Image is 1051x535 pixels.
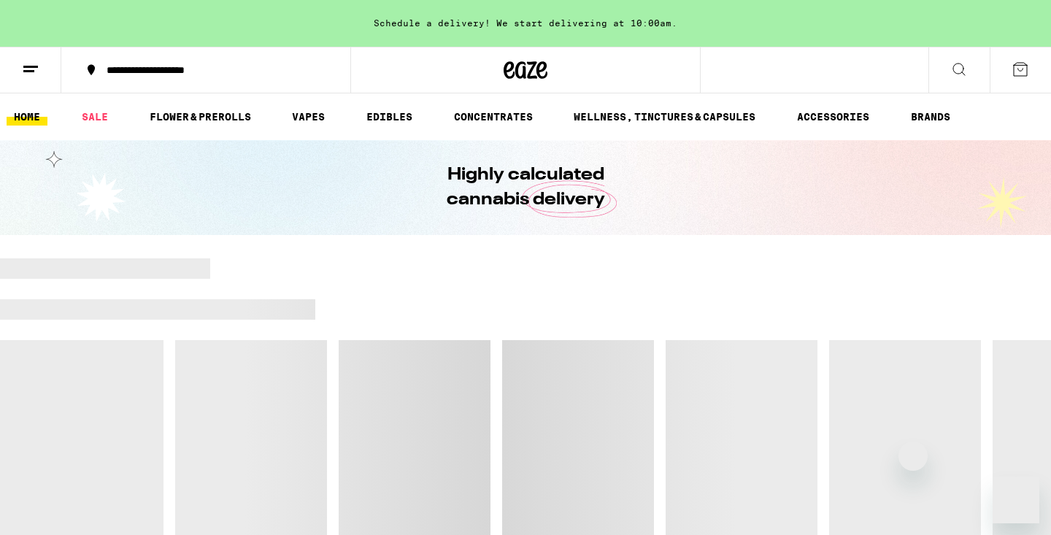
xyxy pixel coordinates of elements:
a: HOME [7,108,47,126]
a: CONCENTRATES [447,108,540,126]
a: WELLNESS, TINCTURES & CAPSULES [566,108,763,126]
a: EDIBLES [359,108,420,126]
a: SALE [74,108,115,126]
a: BRANDS [904,108,958,126]
iframe: Close message [898,442,928,471]
a: FLOWER & PREROLLS [142,108,258,126]
a: VAPES [285,108,332,126]
h1: Highly calculated cannabis delivery [405,163,646,212]
a: ACCESSORIES [790,108,877,126]
iframe: Button to launch messaging window [993,477,1039,523]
